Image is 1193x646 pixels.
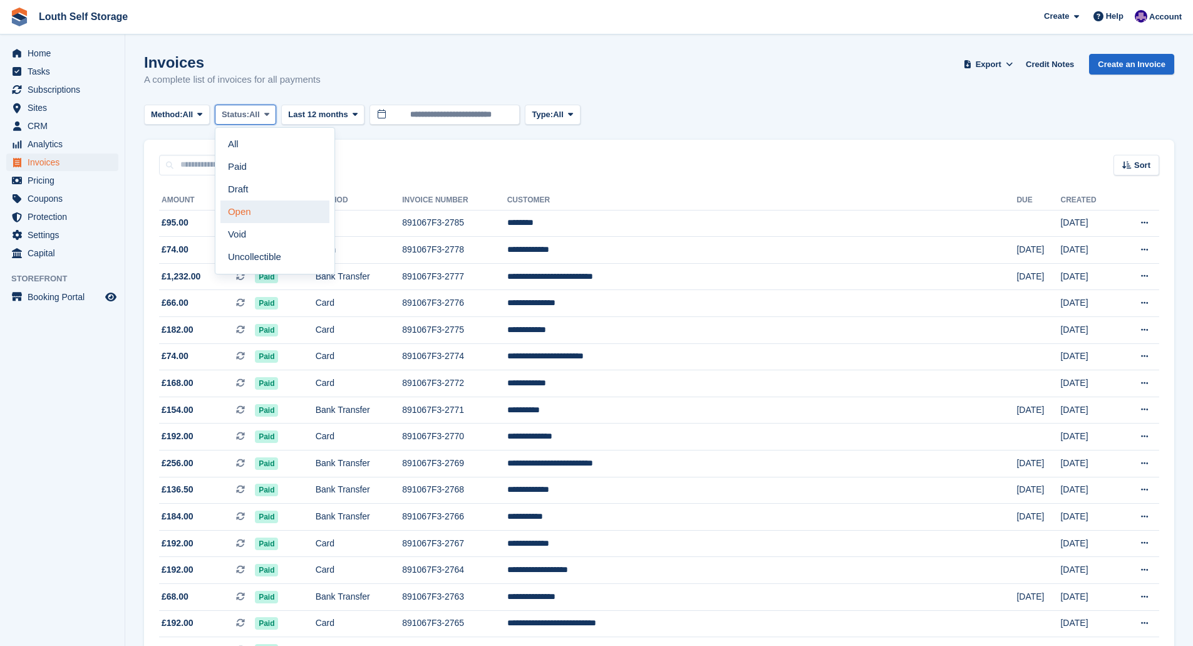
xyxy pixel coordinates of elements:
[6,226,118,244] a: menu
[316,190,403,211] th: Method
[220,178,329,201] a: Draft
[1060,530,1117,557] td: [DATE]
[28,63,103,80] span: Tasks
[1021,54,1079,75] a: Credit Notes
[402,237,507,264] td: 891067F3-2778
[402,610,507,637] td: 891067F3-2765
[6,244,118,262] a: menu
[6,172,118,189] a: menu
[28,208,103,226] span: Protection
[28,190,103,207] span: Coupons
[255,377,278,390] span: Paid
[402,210,507,237] td: 891067F3-2785
[6,81,118,98] a: menu
[6,99,118,117] a: menu
[28,44,103,62] span: Home
[1060,477,1117,504] td: [DATE]
[402,290,507,317] td: 891067F3-2776
[6,117,118,135] a: menu
[1060,263,1117,290] td: [DATE]
[402,451,507,477] td: 891067F3-2769
[1060,317,1117,344] td: [DATE]
[28,154,103,171] span: Invoices
[1106,10,1123,23] span: Help
[28,81,103,98] span: Subscriptions
[162,457,194,470] span: £256.00
[255,271,278,283] span: Paid
[28,244,103,262] span: Capital
[162,216,189,229] span: £95.00
[1060,370,1117,397] td: [DATE]
[162,243,189,256] span: £74.00
[1060,290,1117,317] td: [DATE]
[402,397,507,424] td: 891067F3-2771
[162,377,194,390] span: £168.00
[249,108,260,121] span: All
[316,477,403,504] td: Bank Transfer
[1135,10,1147,23] img: Matthew Frith
[255,324,278,336] span: Paid
[1044,10,1069,23] span: Create
[402,424,507,451] td: 891067F3-2770
[316,290,403,317] td: Card
[220,201,329,223] a: Open
[255,350,278,363] span: Paid
[1060,557,1117,584] td: [DATE]
[1016,477,1060,504] td: [DATE]
[151,108,183,121] span: Method:
[255,457,278,470] span: Paid
[1016,263,1060,290] td: [DATE]
[6,135,118,153] a: menu
[1060,610,1117,637] td: [DATE]
[255,297,278,310] span: Paid
[1060,584,1117,611] td: [DATE]
[1016,237,1060,264] td: [DATE]
[28,99,103,117] span: Sites
[162,537,194,550] span: £192.00
[220,246,329,268] a: Uncollectible
[316,451,403,477] td: Bank Transfer
[316,557,403,584] td: Card
[162,430,194,443] span: £192.00
[553,108,564,121] span: All
[162,510,194,523] span: £184.00
[6,154,118,171] a: menu
[316,530,403,557] td: Card
[1089,54,1174,75] a: Create an Invoice
[1060,424,1117,451] td: [DATE]
[162,296,189,310] span: £66.00
[402,370,507,397] td: 891067F3-2772
[402,557,507,584] td: 891067F3-2764
[507,190,1017,211] th: Customer
[144,105,210,125] button: Method: All
[1149,11,1182,23] span: Account
[316,610,403,637] td: Card
[28,226,103,244] span: Settings
[28,117,103,135] span: CRM
[10,8,29,26] img: stora-icon-8386f47178a22dfd0bd8f6a31ec36ba5ce8667c1dd55bd0f319d3a0aa187defe.svg
[1134,159,1150,172] span: Sort
[1060,504,1117,531] td: [DATE]
[1016,584,1060,611] td: [DATE]
[162,483,194,496] span: £136.50
[34,6,133,27] a: Louth Self Storage
[402,477,507,504] td: 891067F3-2768
[162,590,189,603] span: £68.00
[6,63,118,80] a: menu
[525,105,580,125] button: Type: All
[255,484,278,496] span: Paid
[162,617,194,630] span: £192.00
[28,288,103,306] span: Booking Portal
[1016,451,1060,477] td: [DATE]
[316,317,403,344] td: Card
[162,270,200,283] span: £1,232.00
[976,58,1001,71] span: Export
[255,591,278,603] span: Paid
[255,617,278,630] span: Paid
[220,223,329,246] a: Void
[1060,210,1117,237] td: [DATE]
[1060,397,1117,424] td: [DATE]
[316,343,403,370] td: Card
[316,210,403,237] td: Card
[402,263,507,290] td: 891067F3-2777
